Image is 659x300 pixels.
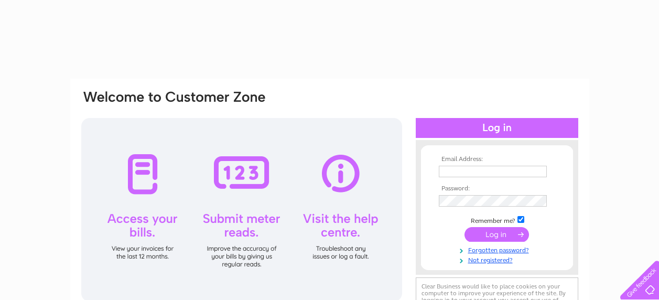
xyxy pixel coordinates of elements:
th: Email Address: [436,156,558,163]
td: Remember me? [436,215,558,225]
input: Submit [464,227,529,242]
th: Password: [436,185,558,192]
a: Forgotten password? [439,244,558,254]
a: Not registered? [439,254,558,264]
